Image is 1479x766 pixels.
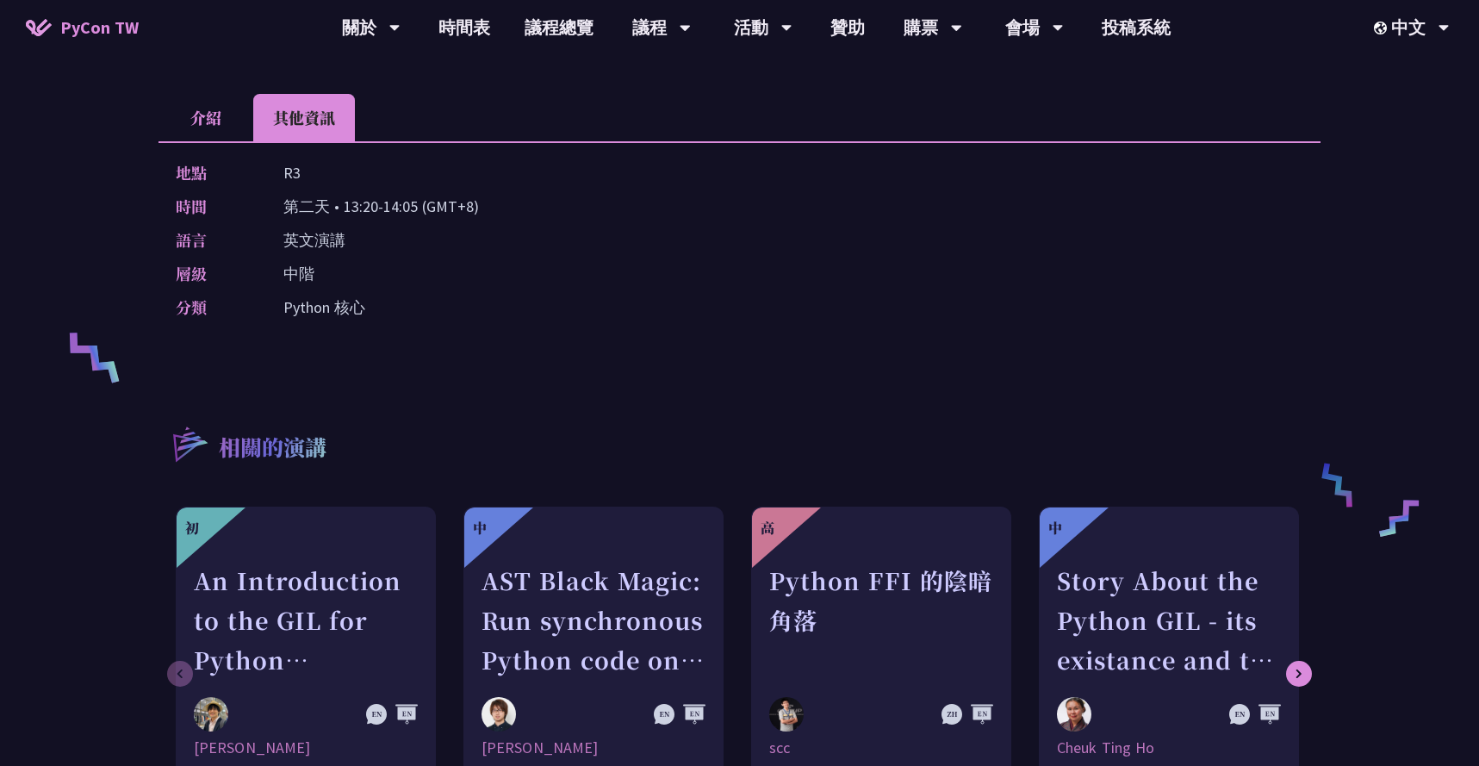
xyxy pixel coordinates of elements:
img: Locale Icon [1374,22,1391,34]
div: 中 [1048,518,1062,539]
p: 地點 [176,160,249,185]
li: 其他資訊 [253,94,355,141]
div: [PERSON_NAME] [194,738,418,758]
p: 中階 [283,261,314,286]
p: Python 核心 [283,295,365,320]
img: Cheuk Ting Ho [1057,697,1091,732]
div: 初 [185,518,199,539]
p: 層級 [176,261,249,286]
div: Story About the Python GIL - its existance and the lack there of [1057,561,1281,680]
div: AST Black Magic: Run synchronous Python code on asynchronous Pyodide [482,561,705,680]
p: R3 [283,160,301,185]
div: scc [769,738,993,758]
img: r3.8d01567.svg [147,402,231,485]
div: Python FFI 的陰暗角落 [769,561,993,680]
p: 分類 [176,295,249,320]
img: scc [769,697,804,732]
div: [PERSON_NAME] [482,738,705,758]
img: Yu Saito [194,697,228,732]
img: Yuichiro Tachibana [482,697,516,732]
p: 英文演講 [283,227,345,252]
div: 中 [473,518,487,539]
p: 相關的演講 [219,432,326,466]
li: 介紹 [158,94,253,141]
span: PyCon TW [60,15,139,40]
div: 高 [761,518,774,539]
p: 語言 [176,227,249,252]
p: 時間 [176,194,249,219]
div: An Introduction to the GIL for Python Beginners: Disabling It in Python 3.13 and Leveraging Concu... [194,561,418,680]
img: Home icon of PyCon TW 2025 [26,19,52,36]
p: 第二天 • 13:20-14:05 (GMT+8) [283,194,479,219]
a: PyCon TW [9,6,156,49]
div: Cheuk Ting Ho [1057,738,1281,758]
